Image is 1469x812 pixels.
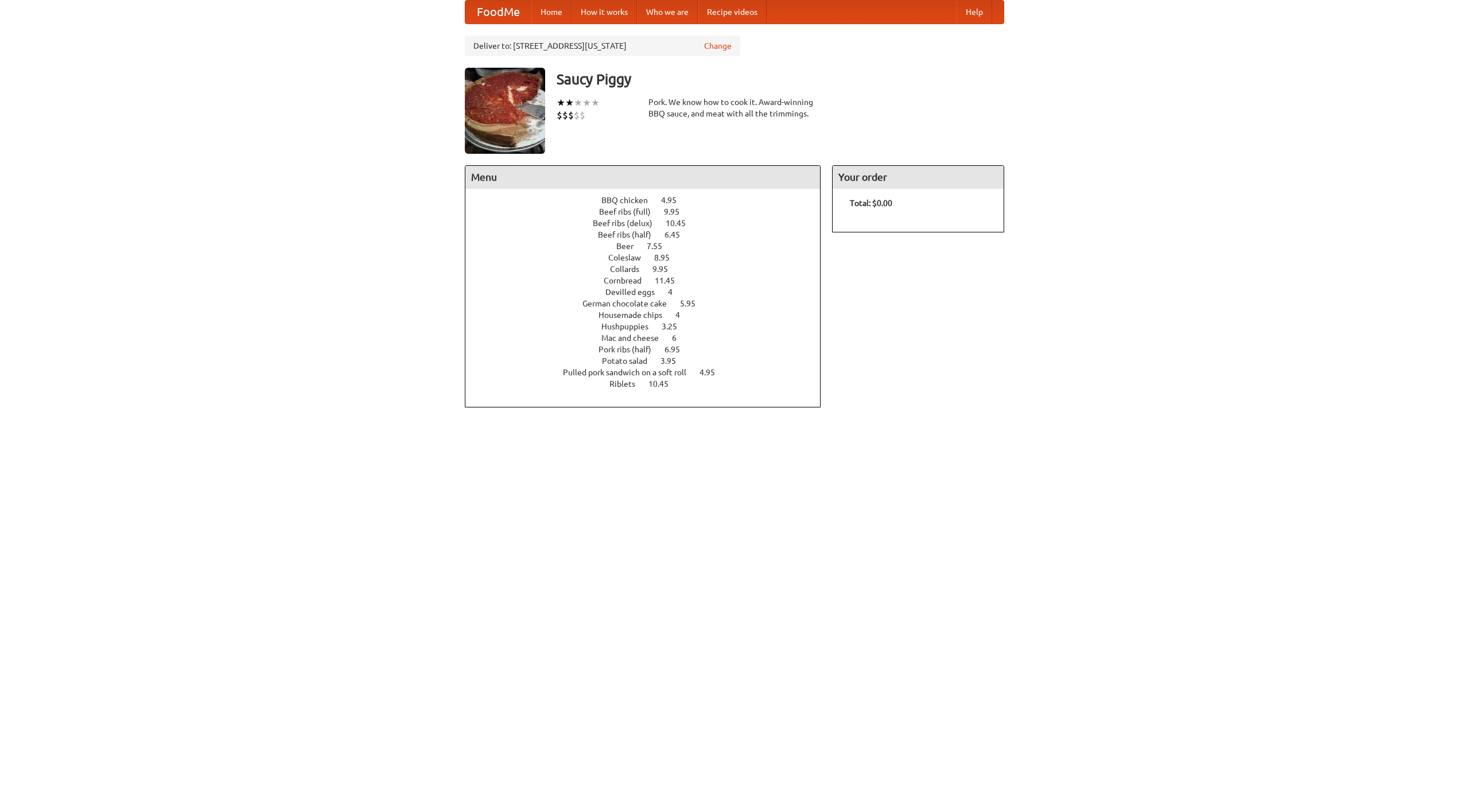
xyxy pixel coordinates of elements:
span: Pulled pork sandwich on a soft roll [563,368,698,377]
a: Cornbread 11.45 [604,276,696,285]
a: Mac and cheese 6 [601,333,698,343]
a: Beef ribs (delux) 10.45 [593,219,707,228]
li: $ [562,109,568,122]
span: Potato salad [602,356,659,366]
span: Riblets [609,379,647,388]
span: Cornbread [604,276,653,285]
span: 10.45 [648,379,680,388]
span: Beef ribs (full) [599,207,662,216]
li: ★ [582,96,591,109]
a: Who we are [637,1,698,24]
a: Help [957,1,992,24]
span: 3.95 [660,356,687,366]
li: $ [580,109,585,122]
span: 4 [675,310,691,320]
span: 11.45 [655,276,686,285]
a: Riblets 10.45 [609,379,690,388]
span: 8.95 [654,253,681,262]
span: 4.95 [661,196,688,205]
li: ★ [591,96,600,109]
a: Collards 9.95 [610,265,689,274]
li: $ [568,109,574,122]
span: 6.45 [664,230,691,239]
div: Deliver to: [STREET_ADDRESS][US_STATE] [465,36,740,56]
h4: Menu [465,166,820,189]
span: Mac and cheese [601,333,670,343]
li: ★ [557,96,565,109]
span: Pork ribs (half) [599,345,663,354]
a: Home [531,1,572,24]
a: Recipe videos [698,1,767,24]
b: Total: $0.00 [850,199,892,208]
span: 6 [672,333,688,343]
li: $ [557,109,562,122]
a: Potato salad 3.95 [602,356,697,366]
a: Pork ribs (half) 6.95 [599,345,701,354]
span: Collards [610,265,651,274]
span: German chocolate cake [582,299,678,308]
span: Housemade chips [599,310,674,320]
a: Pulled pork sandwich on a soft roll 4.95 [563,368,736,377]
span: Devilled eggs [605,287,666,297]
h4: Your order [833,166,1004,189]
span: 9.95 [664,207,691,216]
span: 4 [668,287,684,297]
span: 4.95 [699,368,726,377]
li: $ [574,109,580,122]
a: Coleslaw 8.95 [608,253,691,262]
a: Hushpuppies 3.25 [601,322,698,331]
a: Beef ribs (half) 6.45 [598,230,701,239]
span: 10.45 [666,219,697,228]
li: ★ [565,96,574,109]
li: ★ [574,96,582,109]
span: 9.95 [652,265,679,274]
a: How it works [572,1,637,24]
img: angular.jpg [465,68,545,154]
span: Coleslaw [608,253,652,262]
a: Beer 7.55 [616,242,683,251]
a: Devilled eggs 4 [605,287,694,297]
a: Change [704,40,732,52]
span: Beef ribs (delux) [593,219,664,228]
a: BBQ chicken 4.95 [601,196,698,205]
span: BBQ chicken [601,196,659,205]
a: Housemade chips 4 [599,310,701,320]
span: 6.95 [664,345,691,354]
span: Beef ribs (half) [598,230,663,239]
span: 5.95 [680,299,707,308]
a: FoodMe [465,1,531,24]
div: Pork. We know how to cook it. Award-winning BBQ sauce, and meat with all the trimmings. [648,96,821,119]
span: Hushpuppies [601,322,660,331]
span: 7.55 [647,242,674,251]
h3: Saucy Piggy [557,68,1004,91]
span: 3.25 [662,322,689,331]
a: Beef ribs (full) 9.95 [599,207,701,216]
a: German chocolate cake 5.95 [582,299,717,308]
span: Beer [616,242,645,251]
